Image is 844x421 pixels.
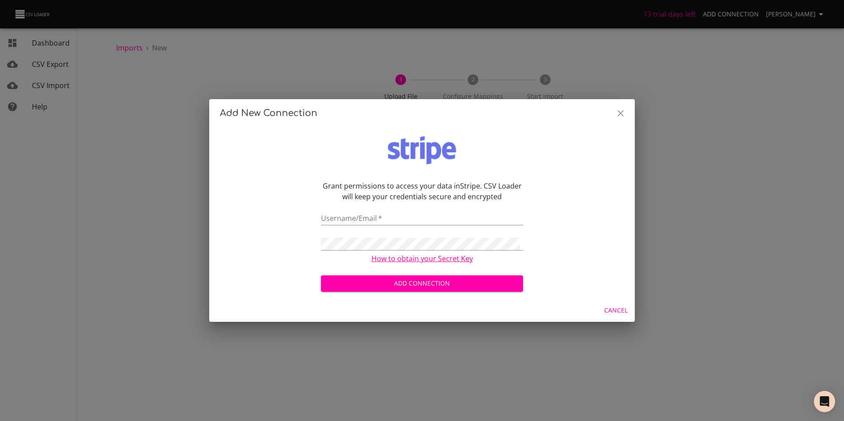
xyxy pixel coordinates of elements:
div: Open Intercom Messenger [814,391,835,412]
h2: Add New Connection [220,106,624,120]
button: Add Connection [321,275,523,292]
a: How to obtain your Secret Key [371,254,473,263]
img: logo-x4-0d1e60dc07c200163ebdf46bf91c0f6c.png [378,129,466,171]
span: Add Connection [328,278,516,289]
button: Close [610,103,631,124]
span: Cancel [604,305,628,316]
p: Grant permissions to access your data in Stripe . CSV Loader will keep your credentials secure an... [321,181,523,202]
button: Cancel [601,302,631,319]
